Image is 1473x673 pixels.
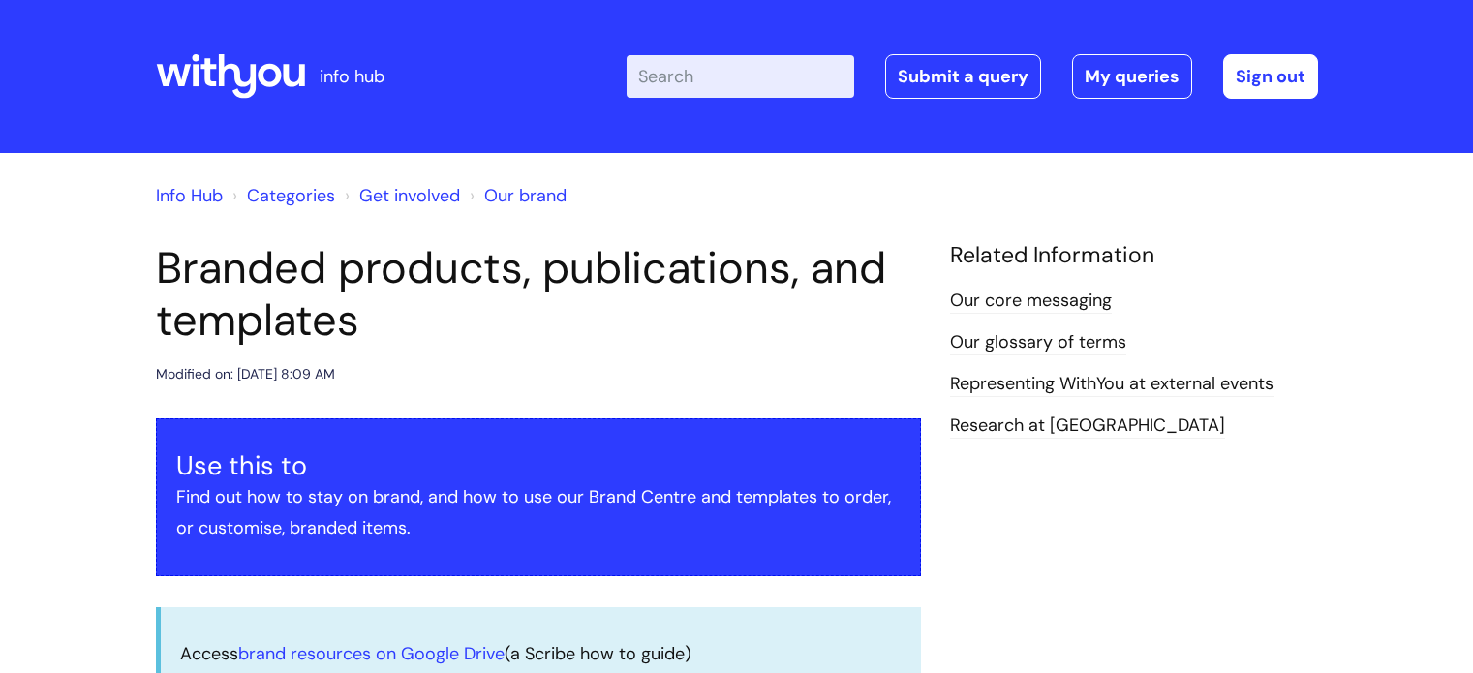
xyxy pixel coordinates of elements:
a: Our core messaging [950,289,1112,314]
a: Research at [GEOGRAPHIC_DATA] [950,413,1225,439]
p: Find out how to stay on brand, and how to use our Brand Centre and templates to order, or customi... [176,481,901,544]
h1: Branded products, publications, and templates [156,242,921,347]
a: Sign out [1223,54,1318,99]
h3: Use this to [176,450,901,481]
li: Our brand [465,180,567,211]
a: Info Hub [156,184,223,207]
p: info hub [320,61,384,92]
h4: Related Information [950,242,1318,269]
p: Access (a Scribe how to guide) [180,638,902,669]
a: My queries [1072,54,1192,99]
div: | - [627,54,1318,99]
div: Modified on: [DATE] 8:09 AM [156,362,335,386]
a: Get involved [359,184,460,207]
input: Search [627,55,854,98]
a: Representing WithYou at external events [950,372,1274,397]
a: Our glossary of terms [950,330,1126,355]
li: Get involved [340,180,460,211]
a: Submit a query [885,54,1041,99]
li: Solution home [228,180,335,211]
a: brand resources on Google Drive [238,642,505,665]
a: Our brand [484,184,567,207]
a: Categories [247,184,335,207]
